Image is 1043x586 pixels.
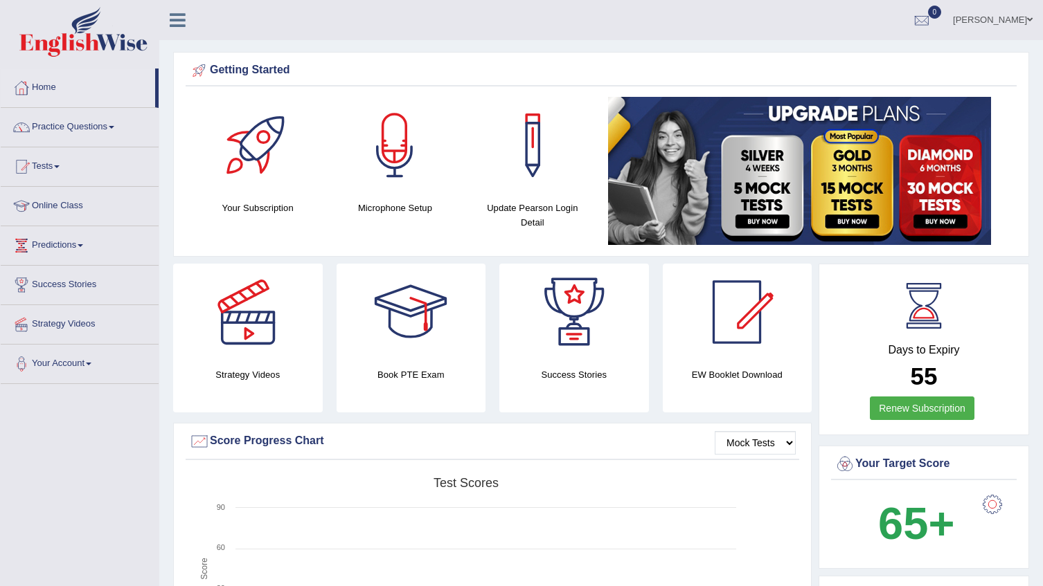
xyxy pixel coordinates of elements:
[663,367,812,382] h4: EW Booklet Download
[1,68,155,103] a: Home
[835,454,1013,475] div: Your Target Score
[1,226,159,261] a: Predictions
[878,498,954,549] b: 65+
[1,147,159,182] a: Tests
[434,476,499,490] tspan: Test scores
[199,558,209,580] tspan: Score
[928,6,942,19] span: 0
[911,363,938,390] b: 55
[337,367,486,382] h4: Book PTE Exam
[1,345,159,379] a: Your Account
[608,97,991,245] img: small5.jpg
[1,305,159,340] a: Strategy Videos
[173,367,323,382] h4: Strategy Videos
[189,431,796,452] div: Score Progress Chart
[471,201,594,230] h4: Update Pearson Login Detail
[1,187,159,221] a: Online Class
[217,543,225,551] text: 60
[333,201,456,215] h4: Microphone Setup
[499,367,649,382] h4: Success Stories
[196,201,319,215] h4: Your Subscription
[1,108,159,143] a: Practice Questions
[217,503,225,511] text: 90
[870,396,974,420] a: Renew Subscription
[189,60,1013,81] div: Getting Started
[835,344,1013,356] h4: Days to Expiry
[1,266,159,300] a: Success Stories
